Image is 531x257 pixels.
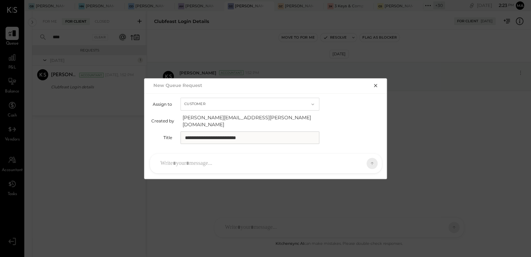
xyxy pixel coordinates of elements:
[180,98,319,111] button: Customer
[151,102,172,107] label: Assign to
[183,114,321,128] span: [PERSON_NAME][EMAIL_ADDRESS][PERSON_NAME][DOMAIN_NAME]
[151,135,172,140] label: Title
[153,82,202,88] h2: New Queue Request
[151,118,174,123] label: Created by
